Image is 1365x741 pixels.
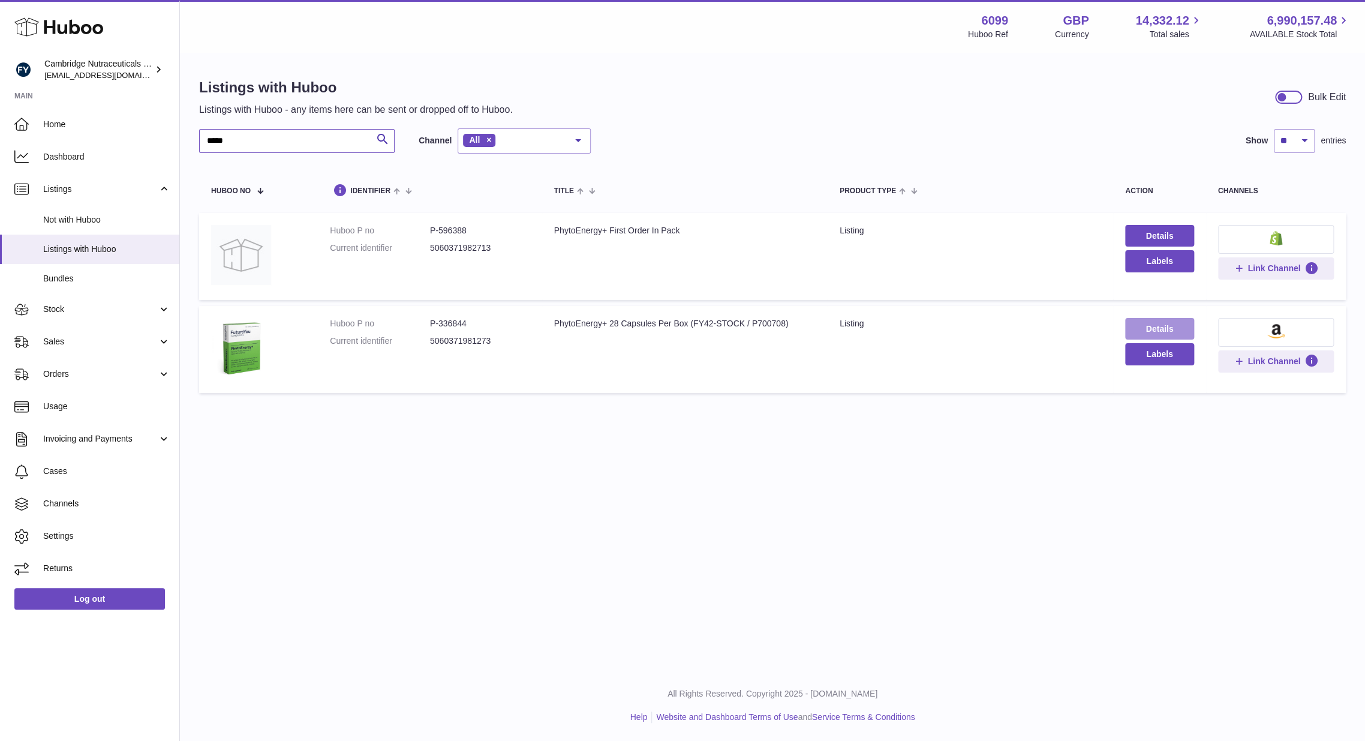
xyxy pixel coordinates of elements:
span: 14,332.12 [1135,13,1189,29]
dd: 5060371981273 [430,335,530,347]
span: Settings [43,530,170,542]
li: and [652,712,915,723]
span: 6,990,157.48 [1267,13,1337,29]
img: shopify-small.png [1270,231,1282,245]
a: Website and Dashboard Terms of Use [656,712,798,722]
dd: P-336844 [430,318,530,329]
span: entries [1321,135,1346,146]
div: Currency [1055,29,1089,40]
div: Huboo Ref [968,29,1008,40]
button: Link Channel [1218,350,1334,372]
span: Listings with Huboo [43,244,170,255]
dt: Huboo P no [330,318,430,329]
span: Huboo no [211,187,251,195]
span: Usage [43,401,170,412]
strong: 6099 [981,13,1008,29]
a: 6,990,157.48 AVAILABLE Stock Total [1249,13,1351,40]
span: identifier [350,187,390,195]
div: listing [840,225,1101,236]
div: Bulk Edit [1308,91,1346,104]
div: listing [840,318,1101,329]
dt: Huboo P no [330,225,430,236]
span: [EMAIL_ADDRESS][DOMAIN_NAME] [44,70,176,80]
span: Channels [43,498,170,509]
p: Listings with Huboo - any items here can be sent or dropped off to Huboo. [199,103,513,116]
p: All Rights Reserved. Copyright 2025 - [DOMAIN_NAME] [190,688,1355,700]
span: Orders [43,368,158,380]
span: Cases [43,466,170,477]
a: Service Terms & Conditions [812,712,915,722]
span: Invoicing and Payments [43,433,158,445]
strong: GBP [1063,13,1089,29]
span: Sales [43,336,158,347]
label: Show [1246,135,1268,146]
span: AVAILABLE Stock Total [1249,29,1351,40]
span: Product Type [840,187,896,195]
span: Dashboard [43,151,170,163]
span: Link Channel [1247,356,1300,367]
span: Listings [43,184,158,195]
img: huboo@camnutra.com [14,61,32,79]
div: PhytoEnergy+ 28 Capsules Per Box (FY42-STOCK / P700708) [554,318,816,329]
span: Total sales [1149,29,1202,40]
a: Details [1125,318,1193,340]
dt: Current identifier [330,242,430,254]
h1: Listings with Huboo [199,78,513,97]
button: Link Channel [1218,257,1334,279]
a: Help [630,712,648,722]
dd: 5060371982713 [430,242,530,254]
div: PhytoEnergy+ First Order In Pack [554,225,816,236]
button: Labels [1125,250,1193,272]
span: title [554,187,574,195]
label: Channel [419,135,452,146]
span: Stock [43,304,158,315]
a: Log out [14,588,165,610]
img: amazon-small.png [1267,324,1285,338]
div: action [1125,187,1193,195]
a: Details [1125,225,1193,247]
img: PhytoEnergy+ First Order In Pack [211,225,271,285]
span: Returns [43,563,170,574]
div: Cambridge Nutraceuticals Ltd [44,58,152,81]
button: Labels [1125,343,1193,365]
dt: Current identifier [330,335,430,347]
dd: P-596388 [430,225,530,236]
span: Bundles [43,273,170,284]
span: All [469,135,480,145]
span: Link Channel [1247,263,1300,274]
img: PhytoEnergy+ 28 Capsules Per Box (FY42-STOCK / P700708) [211,318,271,378]
span: Not with Huboo [43,214,170,226]
div: channels [1218,187,1334,195]
a: 14,332.12 Total sales [1135,13,1202,40]
span: Home [43,119,170,130]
